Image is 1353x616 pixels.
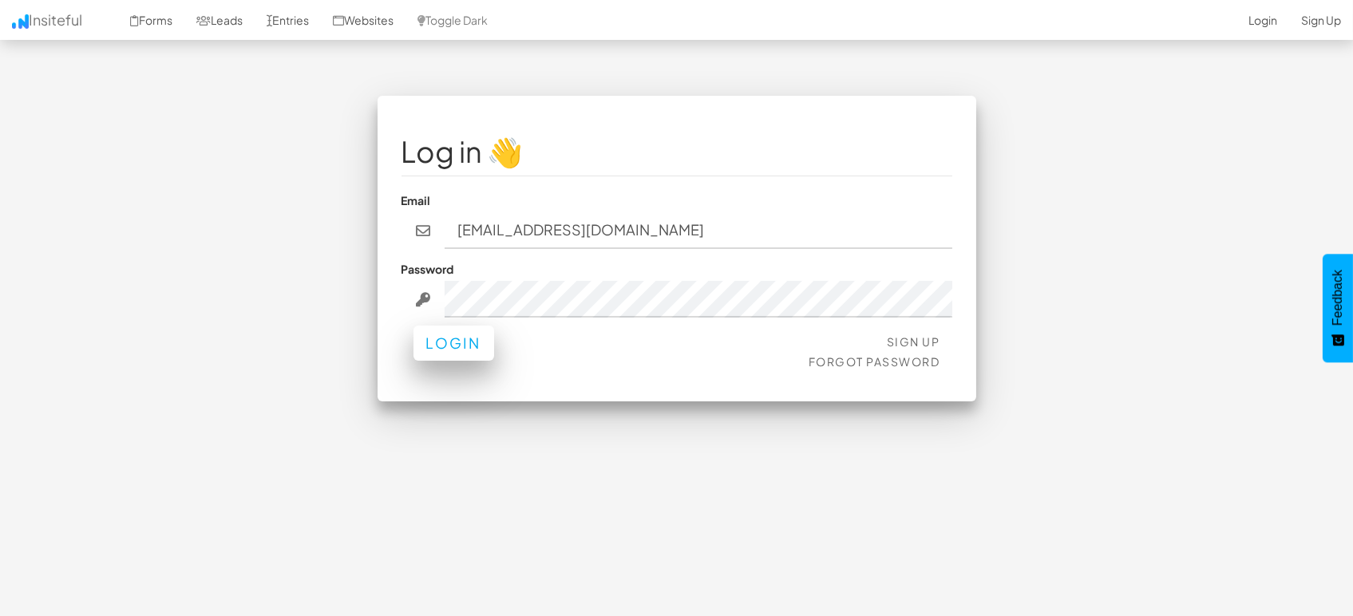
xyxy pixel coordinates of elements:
h1: Log in 👋 [402,136,952,168]
img: icon.png [12,14,29,29]
span: Feedback [1331,270,1345,326]
a: Forgot Password [809,354,940,369]
button: Login [413,326,494,361]
a: Sign Up [887,334,940,349]
label: Password [402,261,454,277]
button: Feedback - Show survey [1323,254,1353,362]
label: Email [402,192,431,208]
input: john@doe.com [445,212,952,249]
